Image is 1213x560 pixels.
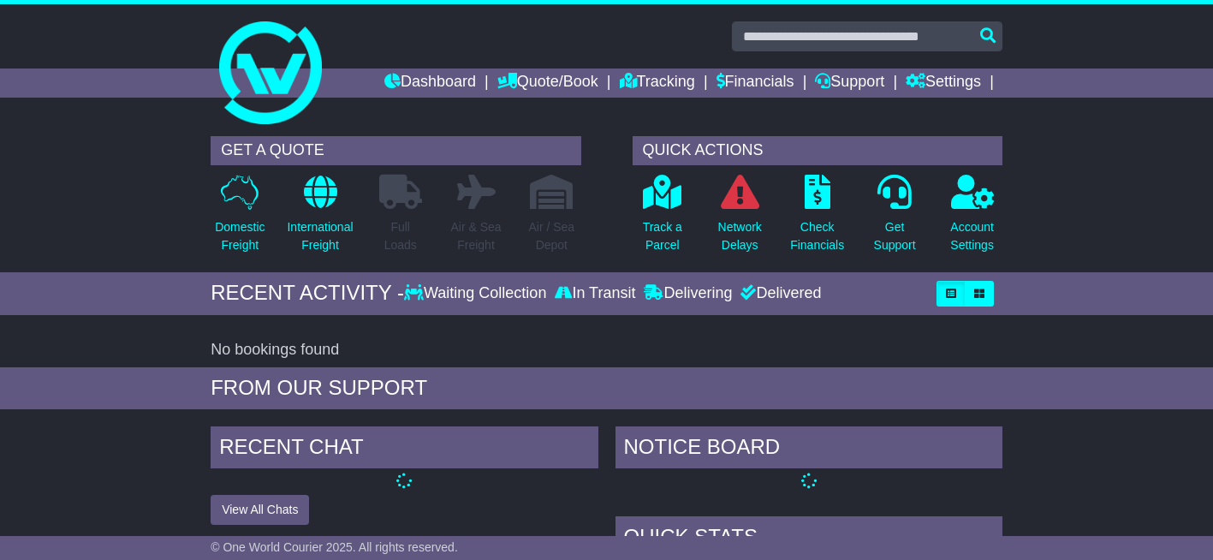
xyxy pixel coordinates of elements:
[287,218,353,254] p: International Freight
[873,174,917,264] a: GetSupport
[620,69,695,98] a: Tracking
[643,218,682,254] p: Track a Parcel
[639,284,736,303] div: Delivering
[550,284,639,303] div: In Transit
[286,174,354,264] a: InternationalFreight
[717,174,763,264] a: NetworkDelays
[211,136,580,165] div: GET A QUOTE
[384,69,476,98] a: Dashboard
[211,341,1002,360] div: No bookings found
[950,218,994,254] p: Account Settings
[211,495,309,525] button: View All Chats
[528,218,574,254] p: Air / Sea Depot
[214,174,265,264] a: DomesticFreight
[642,174,683,264] a: Track aParcel
[790,218,844,254] p: Check Financials
[718,218,762,254] p: Network Delays
[615,426,1002,473] div: NOTICE BOARD
[215,218,265,254] p: Domestic Freight
[815,69,884,98] a: Support
[379,218,422,254] p: Full Loads
[211,540,458,554] span: © One World Courier 2025. All rights reserved.
[874,218,916,254] p: Get Support
[906,69,981,98] a: Settings
[633,136,1002,165] div: QUICK ACTIONS
[789,174,845,264] a: CheckFinancials
[450,218,501,254] p: Air & Sea Freight
[211,426,598,473] div: RECENT CHAT
[497,69,598,98] a: Quote/Book
[736,284,821,303] div: Delivered
[211,376,1002,401] div: FROM OUR SUPPORT
[949,174,995,264] a: AccountSettings
[211,281,404,306] div: RECENT ACTIVITY -
[404,284,550,303] div: Waiting Collection
[717,69,794,98] a: Financials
